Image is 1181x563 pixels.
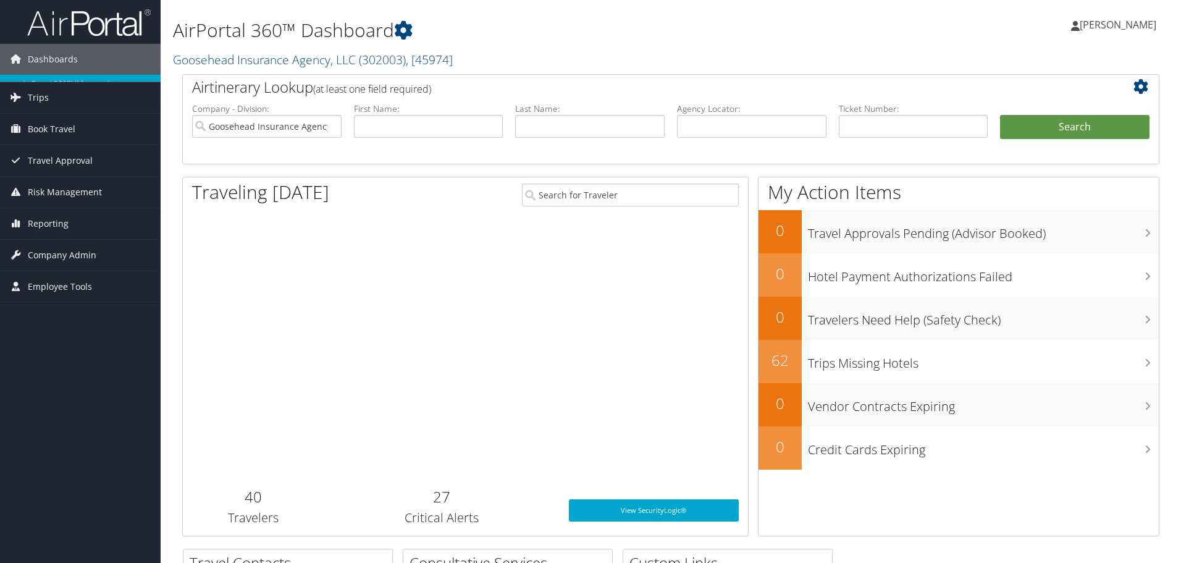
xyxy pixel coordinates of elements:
[28,145,93,176] span: Travel Approval
[808,219,1159,242] h3: Travel Approvals Pending (Advisor Booked)
[515,103,665,115] label: Last Name:
[173,17,837,43] h1: AirPortal 360™ Dashboard
[1000,115,1149,140] button: Search
[569,499,739,522] a: View SecurityLogic®
[28,271,92,302] span: Employee Tools
[759,307,802,328] h2: 0
[759,340,1159,383] a: 62Trips Missing Hotels
[759,426,1159,470] a: 0Credit Cards Expiring
[192,103,342,115] label: Company - Division:
[759,210,1159,253] a: 0Travel Approvals Pending (Advisor Booked)
[839,103,988,115] label: Ticket Number:
[808,349,1159,372] h3: Trips Missing Hotels
[808,392,1159,415] h3: Vendor Contracts Expiring
[27,8,151,37] img: airportal-logo.png
[759,179,1159,205] h1: My Action Items
[28,177,102,208] span: Risk Management
[28,114,75,145] span: Book Travel
[759,393,802,414] h2: 0
[759,436,802,457] h2: 0
[808,262,1159,286] h3: Hotel Payment Authorizations Failed
[1071,6,1169,43] a: [PERSON_NAME]
[192,77,1068,98] h2: Airtinerary Lookup
[359,51,406,68] span: ( 302003 )
[759,253,1159,297] a: 0Hotel Payment Authorizations Failed
[759,297,1159,340] a: 0Travelers Need Help (Safety Check)
[759,383,1159,426] a: 0Vendor Contracts Expiring
[1080,18,1156,32] span: [PERSON_NAME]
[759,263,802,284] h2: 0
[192,486,315,507] h2: 40
[28,240,96,271] span: Company Admin
[808,305,1159,329] h3: Travelers Need Help (Safety Check)
[677,103,826,115] label: Agency Locator:
[808,435,1159,459] h3: Credit Cards Expiring
[759,350,802,371] h2: 62
[313,82,431,96] span: (at least one field required)
[192,179,329,205] h1: Traveling [DATE]
[192,509,315,527] h3: Travelers
[406,51,453,68] span: , [ 45974 ]
[173,51,453,68] a: Goosehead Insurance Agency, LLC
[28,82,49,113] span: Trips
[354,103,503,115] label: First Name:
[28,44,78,75] span: Dashboards
[522,184,739,206] input: Search for Traveler
[759,220,802,241] h2: 0
[334,486,550,507] h2: 27
[334,509,550,527] h3: Critical Alerts
[28,208,69,239] span: Reporting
